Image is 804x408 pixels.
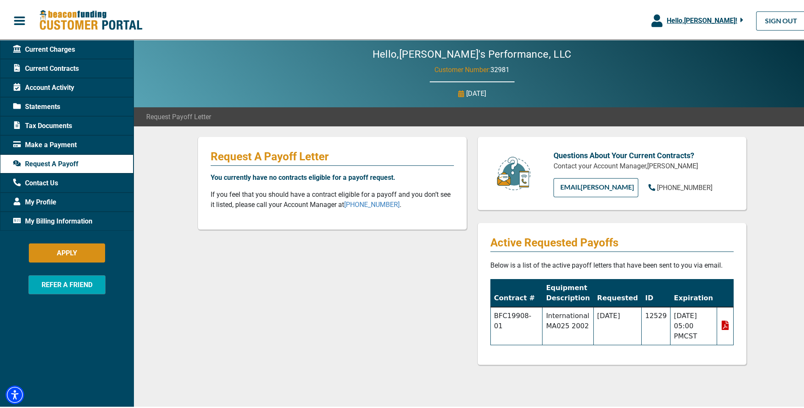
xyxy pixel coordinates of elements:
[490,234,734,248] p: Active Requested Payoffs
[542,278,593,306] th: Equipment Description
[13,62,79,72] span: Current Contracts
[642,278,670,306] th: ID
[554,148,734,159] p: Questions About Your Current Contracts?
[211,188,454,208] p: If you feel that you should have a contract eligible for a payoff and you don’t see it listed, pl...
[211,172,395,180] b: You currently have no contracts eligible for a payoff request.
[29,242,105,261] button: APPLY
[434,64,490,72] span: Customer Number:
[211,148,454,162] p: Request A Payoff Letter
[490,278,542,306] th: Contract #
[490,305,542,344] td: BFC19908-01
[657,182,712,190] span: [PHONE_NUMBER]
[39,8,142,30] img: Beacon Funding Customer Portal Logo
[13,119,72,129] span: Tax Documents
[648,181,712,191] a: [PHONE_NUMBER]
[593,278,641,306] th: Requested
[13,196,56,206] span: My Profile
[13,138,77,148] span: Make a Payment
[13,43,75,53] span: Current Charges
[13,176,58,187] span: Contact Us
[146,110,211,120] span: Request Payoff Letter
[13,157,78,168] span: Request A Payoff
[593,305,641,344] td: [DATE]
[13,81,74,91] span: Account Activity
[6,384,24,402] div: Accessibility Menu
[466,87,486,97] p: [DATE]
[495,154,533,190] img: customer-service.png
[642,305,670,344] td: 12529
[347,47,597,59] h2: Hello, [PERSON_NAME]'s Performance, LLC
[13,100,60,110] span: Statements
[667,15,737,23] span: Hello, [PERSON_NAME] !
[717,305,733,344] td: View
[344,199,400,207] a: [PHONE_NUMBER]
[554,159,734,170] p: Contact your Account Manager, [PERSON_NAME]
[670,305,717,344] td: [DATE] 05:00 PM CST
[490,64,509,72] span: 32981
[490,259,734,269] p: Below is a list of the active payoff letters that have been sent to you via email.
[554,176,638,196] a: EMAIL[PERSON_NAME]
[13,215,92,225] span: My Billing Information
[670,278,717,306] th: Expiration
[28,274,106,293] button: REFER A FRIEND
[542,305,593,344] td: International MA025 2002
